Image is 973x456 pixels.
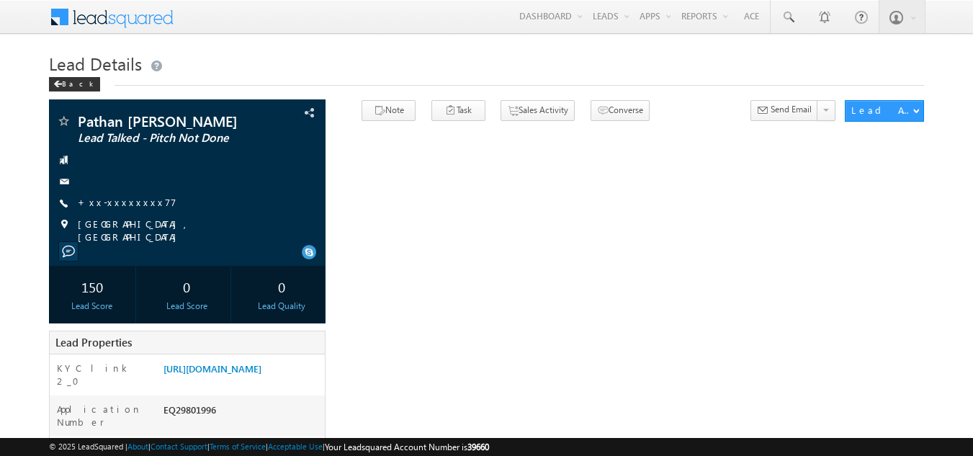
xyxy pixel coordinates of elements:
button: Note [362,100,416,121]
a: +xx-xxxxxxxx77 [78,196,176,208]
span: Your Leadsquared Account Number is [325,442,489,452]
a: Contact Support [151,442,207,451]
button: Sales Activity [501,100,575,121]
div: Lead Actions [851,104,913,117]
span: Lead Details [49,52,142,75]
div: 150 [53,273,133,300]
button: Send Email [750,100,818,121]
a: Terms of Service [210,442,266,451]
span: Pathan [PERSON_NAME] [78,114,248,128]
span: Send Email [771,103,812,116]
a: [URL][DOMAIN_NAME] [163,362,261,375]
span: 39660 [467,442,489,452]
span: Lead Properties [55,335,132,349]
div: 0 [241,273,321,300]
label: KYC link 2_0 [57,362,150,388]
label: Application Number [57,403,150,429]
span: [GEOGRAPHIC_DATA], [GEOGRAPHIC_DATA] [78,218,301,243]
a: About [127,442,148,451]
span: Lead Talked - Pitch Not Done [78,131,248,146]
a: Back [49,76,107,89]
div: Lead Quality [241,300,321,313]
div: Back [49,77,100,91]
div: 0 [147,273,227,300]
span: © 2025 LeadSquared | | | | | [49,440,489,454]
div: Lead Score [53,300,133,313]
div: EQ29801996 [160,403,326,423]
a: Acceptable Use [268,442,323,451]
button: Lead Actions [845,100,924,122]
button: Task [431,100,485,121]
button: Converse [591,100,650,121]
div: Lead Score [147,300,227,313]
